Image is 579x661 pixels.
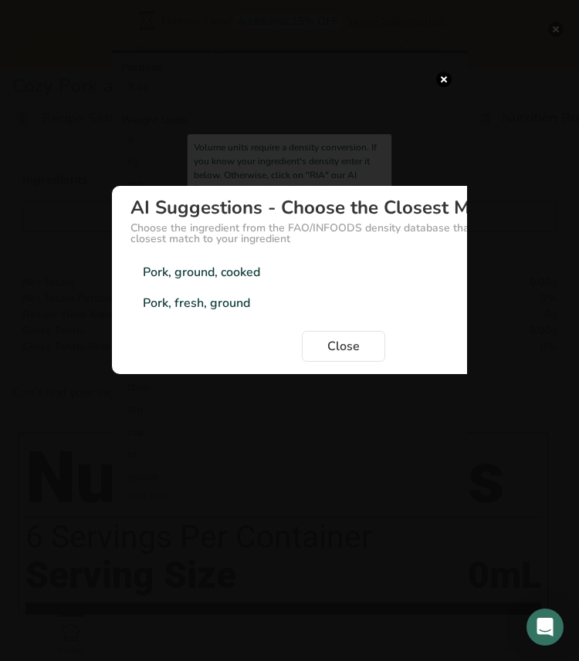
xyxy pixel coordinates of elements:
div: Choose the ingredient from the FAO/INFOODS density database that would be the closest match to yo... [130,223,557,245]
div: Density Selection Modal [112,50,467,510]
button: Close [302,331,385,362]
div: Open Intercom Messenger [527,609,564,646]
div: AI Suggestions - Choose the Closest Match [130,198,557,217]
span: Close [327,337,360,356]
div: Pork, ground, cooked [143,263,260,282]
div: Pork, fresh, ground [143,294,250,312]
